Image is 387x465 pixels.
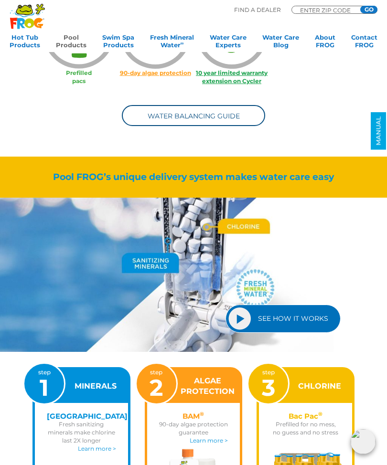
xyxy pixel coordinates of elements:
h2: Pool FROG’s unique delivery system makes water care easy [25,171,362,182]
p: Find A Dealer [234,5,281,14]
input: GO [360,5,377,13]
h3: CHLORINE [298,380,341,391]
a: Fresh MineralWater∞ [150,33,194,52]
span: 2 [150,373,163,401]
h3: ALGAE PROTECTION [181,375,235,396]
a: Water CareBlog [262,33,299,52]
sup: ∞ [181,40,184,45]
sup: ® [318,410,322,417]
h4: BAM [159,412,228,420]
p: Fresh sanitizing minerals make chlorine last 2X longer [47,420,116,444]
a: 90-day algae protection [120,69,191,76]
span: 3 [262,373,275,401]
p: Prefilled pacs [41,68,117,85]
a: 10 year limited warranty extension on Cycler [196,69,268,84]
p: Prefilled for no mess, no guess and no stress [271,420,340,436]
a: Water CareExperts [210,33,247,52]
a: MANUAL [371,112,386,149]
a: Swim SpaProducts [102,33,134,52]
p: step [38,368,51,399]
a: Water Balancing Guide [122,105,265,126]
a: Learn more > [190,436,228,444]
input: Zip Code Form [299,7,356,12]
p: step [150,368,163,399]
a: Learn more > [78,444,116,452]
a: Hot TubProducts [10,33,40,52]
h4: Bac Pac [271,412,340,420]
h4: [GEOGRAPHIC_DATA] [47,412,116,420]
img: openIcon [351,429,376,454]
span: 1 [40,373,49,401]
a: ContactFROG [351,33,377,52]
sup: ® [200,410,204,417]
p: step [262,368,275,399]
a: PoolProducts [56,33,86,52]
h3: MINERALS [75,380,117,391]
a: SEE HOW IT WORKS [226,304,341,332]
p: 90-day algae protection guarantee [159,420,228,436]
a: AboutFROG [315,33,335,52]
